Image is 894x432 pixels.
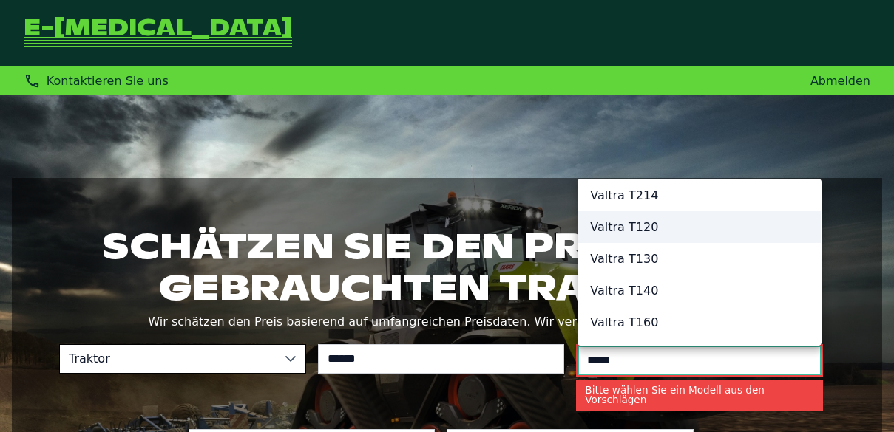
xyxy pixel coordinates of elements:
small: Bitte wählen Sie ein Modell aus den Vorschlägen [576,380,823,411]
li: Valtra T130 [578,243,821,275]
li: Valtra T170 [578,338,821,370]
a: Abmelden [810,74,870,88]
li: Valtra T214 [578,179,821,211]
li: Valtra T120 [578,211,821,243]
div: Kontaktieren Sie uns [24,72,169,89]
p: Wir schätzen den Preis basierend auf umfangreichen Preisdaten. Wir verkaufen und liefern ebenfalls. [59,312,835,332]
li: Valtra T160 [578,306,821,338]
li: Valtra T140 [578,275,821,306]
a: Zurück zur Startseite [24,18,292,49]
h1: Schätzen Sie den Preis Ihres gebrauchten Traktors [59,225,835,308]
span: Traktor [60,345,276,373]
span: Kontaktieren Sie uns [47,74,169,88]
